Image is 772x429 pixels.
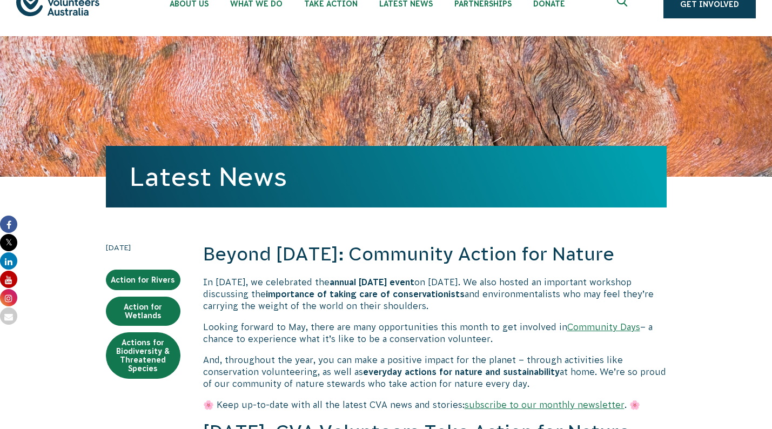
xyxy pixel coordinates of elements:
strong: everyday actions for nature and sustainability [363,367,560,377]
p: In [DATE], we celebrated the on [DATE]. We also hosted an important workshop discussing the and e... [203,276,667,312]
time: [DATE] [106,242,180,253]
a: subscribe to our monthly newsletter [465,400,625,410]
a: Latest News [130,162,287,191]
h2: Beyond [DATE]: Community Action for Nature [203,242,667,267]
a: Action for Rivers [106,270,180,290]
strong: importance of taking care of conservationists [266,289,465,299]
a: Actions for Biodiversity & Threatened Species [106,332,180,379]
strong: annual [DATE] event [330,277,414,287]
p: And, throughout the year, you can make a positive impact for the planet – through activities like... [203,354,667,390]
p: Looking forward to May, there are many opportunities this month to get involved in – a chance to ... [203,321,667,345]
a: Community Days [567,322,640,332]
p: 🌸 Keep up-to-date with all the latest CVA news and stories: . 🌸 [203,399,667,411]
a: Action for Wetlands [106,297,180,326]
